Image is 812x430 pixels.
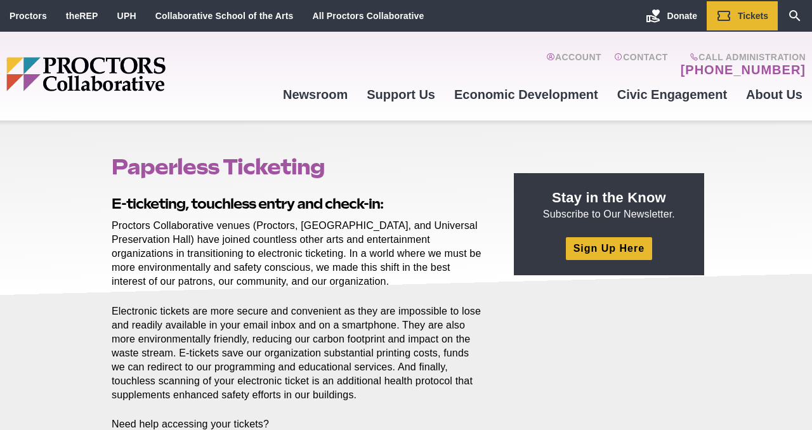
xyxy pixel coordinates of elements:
a: Search [778,1,812,30]
span: Tickets [738,11,768,21]
a: Proctors [10,11,47,21]
a: [PHONE_NUMBER] [681,62,806,77]
p: Electronic tickets are more secure and convenient as they are impossible to lose and readily avai... [112,304,485,403]
a: Tickets [707,1,778,30]
a: Support Us [357,77,445,112]
a: Contact [614,52,668,77]
a: Newsroom [273,77,357,112]
a: UPH [117,11,136,21]
strong: Stay in the Know [552,190,666,205]
a: Economic Development [445,77,608,112]
a: Collaborative School of the Arts [155,11,294,21]
a: Sign Up Here [566,237,652,259]
p: Subscribe to Our Newsletter. [529,188,689,221]
img: Proctors logo [6,57,263,91]
a: All Proctors Collaborative [312,11,424,21]
a: Account [546,52,601,77]
a: Donate [636,1,707,30]
strong: E-ticketing, touchless entry and check-in: [112,195,383,212]
span: Call Administration [677,52,806,62]
span: Donate [667,11,697,21]
a: theREP [66,11,98,21]
a: Civic Engagement [608,77,737,112]
h1: Paperless Ticketing [112,155,485,179]
a: About Us [737,77,812,112]
p: Proctors Collaborative venues (Proctors, [GEOGRAPHIC_DATA], and Universal Preservation Hall) have... [112,219,485,289]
